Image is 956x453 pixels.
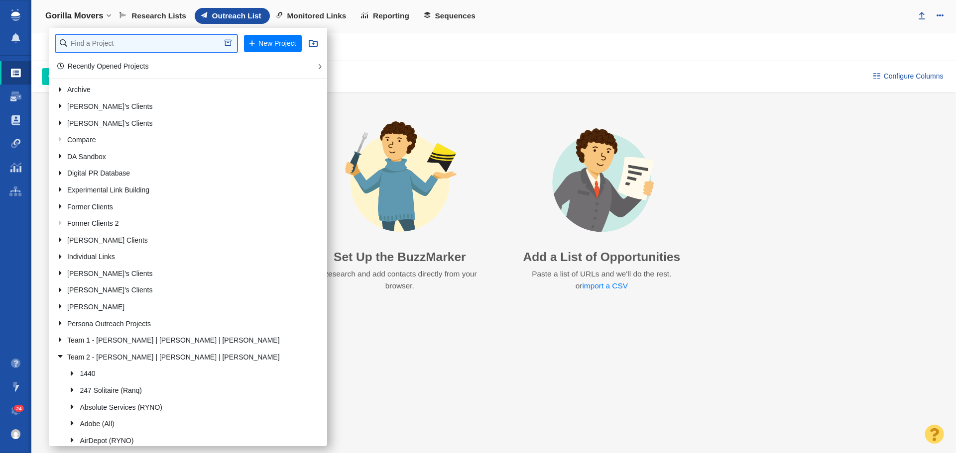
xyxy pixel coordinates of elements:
[67,383,307,398] a: 247 Solitaire (Ranq)
[373,11,409,20] span: Reporting
[54,233,306,248] a: [PERSON_NAME] Clients
[54,133,306,148] a: Compare
[244,35,302,52] button: New Project
[54,83,306,98] a: Archive
[54,182,306,198] a: Experimental Link Building
[582,281,628,290] a: import a CSV
[113,8,194,24] a: Research Lists
[54,266,306,281] a: [PERSON_NAME]'s Clients
[195,8,270,24] a: Outreach List
[867,68,949,85] button: Configure Columns
[57,62,149,70] a: Recently Opened Projects
[67,433,307,449] a: AirDepot (RYNO)
[307,250,492,264] h3: Set Up the BuzzMarker
[67,366,307,382] a: 1440
[11,9,20,21] img: buzzstream_logo_iconsimple.png
[54,350,306,365] a: Team 2 - [PERSON_NAME] | [PERSON_NAME] | [PERSON_NAME]
[54,216,306,232] a: Former Clients 2
[54,149,306,165] a: DA Sandbox
[45,11,104,21] h4: Gorilla Movers
[531,268,672,292] p: Paste a list of URLs and we'll do the rest. or
[531,120,673,242] img: avatar-import-list.png
[54,299,306,315] a: [PERSON_NAME]
[54,99,306,114] a: [PERSON_NAME]'s Clients
[11,429,21,439] img: d3895725eb174adcf95c2ff5092785ef
[523,250,680,264] h3: Add a List of Opportunities
[42,68,107,85] button: Add People
[212,11,261,20] span: Outreach List
[54,333,306,349] a: Team 1 - [PERSON_NAME] | [PERSON_NAME] | [PERSON_NAME]
[54,316,306,332] a: Persona Outreach Projects
[287,11,347,20] span: Monitored Links
[14,405,24,412] span: 24
[54,283,306,298] a: [PERSON_NAME]'s Clients
[355,8,417,24] a: Reporting
[54,166,306,181] a: Digital PR Database
[42,35,120,58] div: Websites
[270,8,355,24] a: Monitored Links
[418,8,484,24] a: Sequences
[131,11,186,20] span: Research Lists
[329,120,471,242] img: avatar-buzzmarker-setup.png
[54,250,306,265] a: Individual Links
[435,11,476,20] span: Sequences
[56,35,237,52] input: Find a Project
[67,417,307,432] a: Adobe (All)
[54,116,306,131] a: [PERSON_NAME]'s Clients
[316,268,483,292] p: Research and add contacts directly from your browser.
[884,71,944,82] span: Configure Columns
[54,199,306,215] a: Former Clients
[67,400,307,415] a: Absolute Services (RYNO)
